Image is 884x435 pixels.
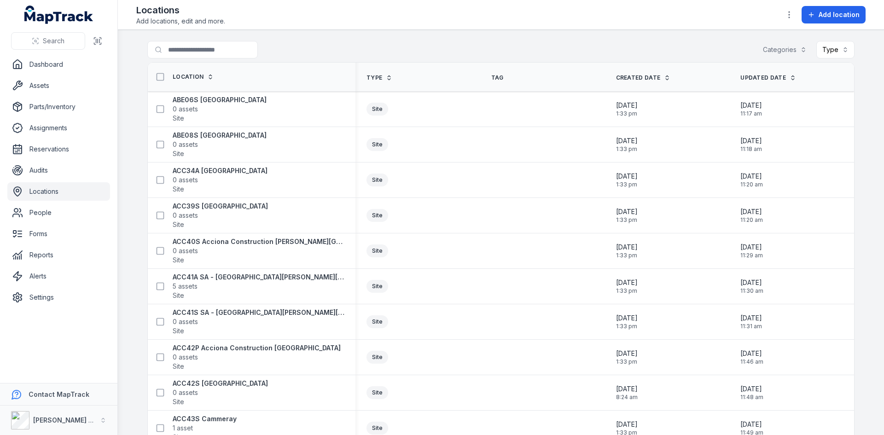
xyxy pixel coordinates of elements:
a: Location [173,73,214,81]
span: 1:33 pm [616,358,638,365]
span: [DATE] [616,172,638,181]
div: Site [366,351,388,364]
span: 11:31 am [740,323,762,330]
span: Site [173,326,184,336]
a: ACC41S SA - [GEOGRAPHIC_DATA][PERSON_NAME][PERSON_NAME]0 assetsSite [173,308,344,336]
button: Categories [757,41,813,58]
a: Dashboard [7,55,110,74]
a: Assignments [7,119,110,137]
strong: Contact MapTrack [29,390,89,398]
span: [DATE] [740,313,762,323]
span: 0 assets [173,317,198,326]
span: [DATE] [740,207,763,216]
span: 5 assets [173,282,198,291]
button: Search [11,32,85,50]
time: 3/24/2025, 1:33:29 PM [616,313,638,330]
div: Site [366,138,388,151]
span: [DATE] [616,101,638,110]
span: [DATE] [740,278,763,287]
a: ACC42P Acciona Construction [GEOGRAPHIC_DATA]0 assetsSite [173,343,341,371]
div: Site [366,315,388,328]
span: 0 assets [173,175,198,185]
time: 6/5/2025, 11:20:02 AM [740,172,763,188]
a: Alerts [7,267,110,285]
span: Site [173,185,184,194]
time: 6/5/2025, 11:30:36 AM [740,278,763,295]
span: [DATE] [616,207,638,216]
span: Search [43,36,64,46]
span: 11:46 am [740,358,763,365]
span: Site [173,114,184,123]
span: Site [173,291,184,300]
span: [DATE] [616,243,638,252]
div: Site [366,209,388,222]
strong: ACC43S Cammeray [173,414,237,423]
button: Type [816,41,855,58]
span: [DATE] [740,243,763,252]
span: 11:29 am [740,252,763,259]
a: Locations [7,182,110,201]
a: Created Date [616,74,671,81]
span: Type [366,74,382,81]
span: 11:17 am [740,110,762,117]
span: [DATE] [616,313,638,323]
time: 6/5/2025, 11:29:53 AM [740,243,763,259]
span: 0 assets [173,246,198,255]
span: 1:33 pm [616,252,638,259]
a: Parts/Inventory [7,98,110,116]
span: [DATE] [740,384,763,394]
span: Site [173,397,184,406]
span: [DATE] [616,420,638,429]
a: ACC41A SA - [GEOGRAPHIC_DATA][PERSON_NAME][PERSON_NAME]5 assetsSite [173,273,344,300]
time: 6/5/2025, 11:46:58 AM [740,349,763,365]
span: 0 assets [173,140,198,149]
span: 1:33 pm [616,216,638,224]
div: Site [366,280,388,293]
strong: [PERSON_NAME] Group [33,416,109,424]
strong: ACC41A SA - [GEOGRAPHIC_DATA][PERSON_NAME][PERSON_NAME] [173,273,344,282]
span: [DATE] [740,101,762,110]
button: Add location [802,6,866,23]
span: [DATE] [616,136,638,145]
time: 3/24/2025, 1:33:29 PM [616,207,638,224]
strong: ABE06S [GEOGRAPHIC_DATA] [173,95,267,104]
span: [DATE] [616,384,638,394]
a: Forms [7,225,110,243]
strong: ACC42S [GEOGRAPHIC_DATA] [173,379,268,388]
a: Audits [7,161,110,180]
div: Site [366,422,388,435]
span: Updated Date [740,74,786,81]
time: 6/5/2025, 11:17:38 AM [740,101,762,117]
time: 3/24/2025, 1:33:29 PM [616,172,638,188]
strong: ACC34A [GEOGRAPHIC_DATA] [173,166,268,175]
span: Tag [491,74,504,81]
a: ACC40S Acciona Construction [PERSON_NAME][GEOGRAPHIC_DATA][PERSON_NAME]0 assetsSite [173,237,344,265]
a: ABE08S [GEOGRAPHIC_DATA]0 assetsSite [173,131,267,158]
strong: ACC39S [GEOGRAPHIC_DATA] [173,202,268,211]
span: 11:20 am [740,181,763,188]
span: [DATE] [740,349,763,358]
span: 1:33 pm [616,145,638,153]
a: Reservations [7,140,110,158]
a: ABE06S [GEOGRAPHIC_DATA]0 assetsSite [173,95,267,123]
strong: ACC40S Acciona Construction [PERSON_NAME][GEOGRAPHIC_DATA][PERSON_NAME] [173,237,344,246]
span: 8:24 am [616,394,638,401]
a: MapTrack [24,6,93,24]
span: Site [173,220,184,229]
span: 0 assets [173,353,198,362]
a: People [7,203,110,222]
span: 11:48 am [740,394,763,401]
time: 3/24/2025, 1:33:29 PM [616,243,638,259]
time: 6/5/2025, 11:20:40 AM [740,207,763,224]
span: [DATE] [616,349,638,358]
span: Site [173,149,184,158]
time: 3/24/2025, 1:33:29 PM [616,349,638,365]
time: 6/5/2025, 8:24:55 AM [616,384,638,401]
time: 6/5/2025, 11:31:05 AM [740,313,762,330]
strong: ACC41S SA - [GEOGRAPHIC_DATA][PERSON_NAME][PERSON_NAME] [173,308,344,317]
span: Add locations, edit and more. [136,17,225,26]
a: Type [366,74,392,81]
span: 0 assets [173,388,198,397]
span: [DATE] [740,420,763,429]
span: [DATE] [616,278,638,287]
